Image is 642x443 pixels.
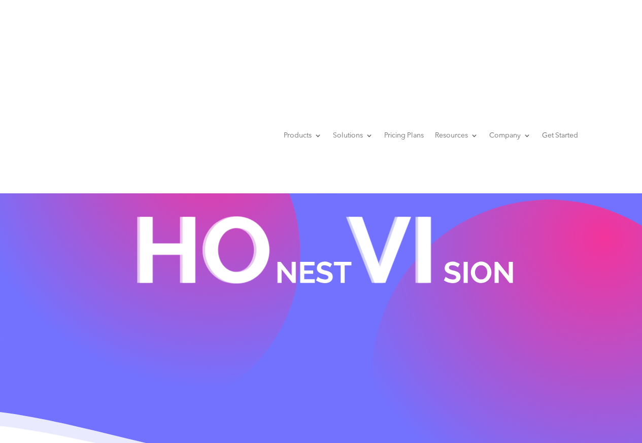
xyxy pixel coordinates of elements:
[333,116,373,155] a: Solutions
[542,116,578,155] a: Get Started
[384,116,424,155] a: Pricing Plans
[284,116,322,155] a: Products
[489,116,531,155] a: Company
[435,116,478,155] a: Resources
